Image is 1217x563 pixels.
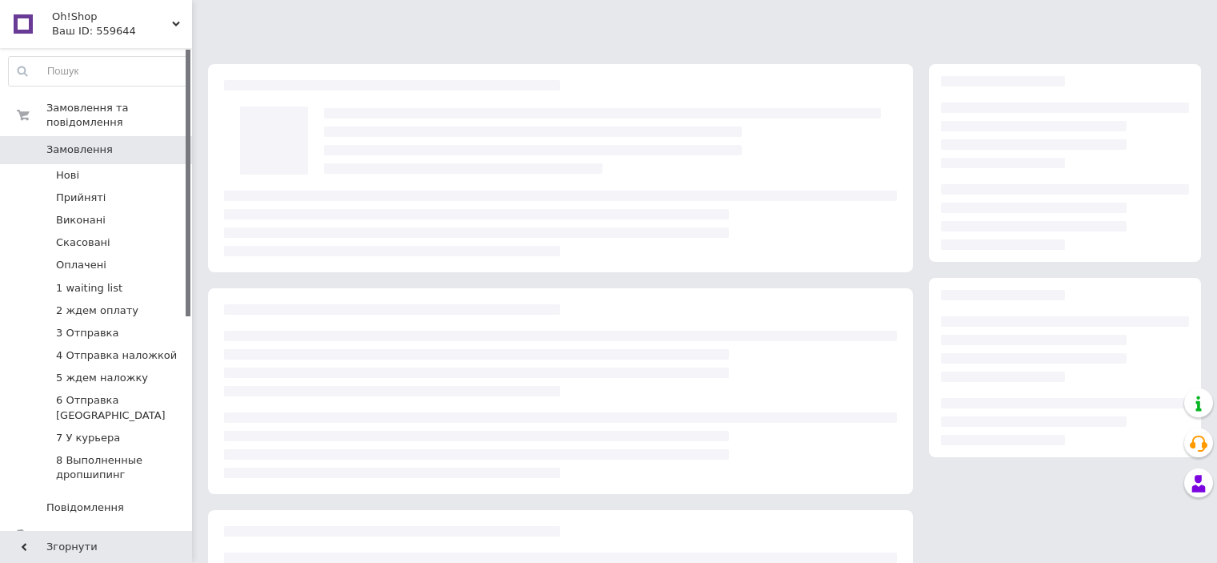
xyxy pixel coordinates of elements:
[56,326,118,340] span: 3 Отправка
[56,168,79,183] span: Нові
[56,258,106,272] span: Оплачені
[52,10,172,24] span: Oh!Shop
[56,191,106,205] span: Прийняті
[56,431,120,445] span: 7 У курьера
[56,304,138,318] span: 2 ждем оплату
[46,529,148,543] span: Товари та послуги
[46,143,113,157] span: Замовлення
[56,348,177,363] span: 4 Отправка наложкой
[52,24,192,38] div: Ваш ID: 559644
[46,501,124,515] span: Повідомлення
[46,101,192,130] span: Замовлення та повідомлення
[56,281,122,296] span: 1 waiting list
[56,453,187,482] span: 8 Выполненные дропшипинг
[56,393,187,422] span: 6 Отправка [GEOGRAPHIC_DATA]
[56,371,148,385] span: 5 ждем наложку
[56,213,106,227] span: Виконані
[56,235,110,250] span: Скасовані
[9,57,188,86] input: Пошук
